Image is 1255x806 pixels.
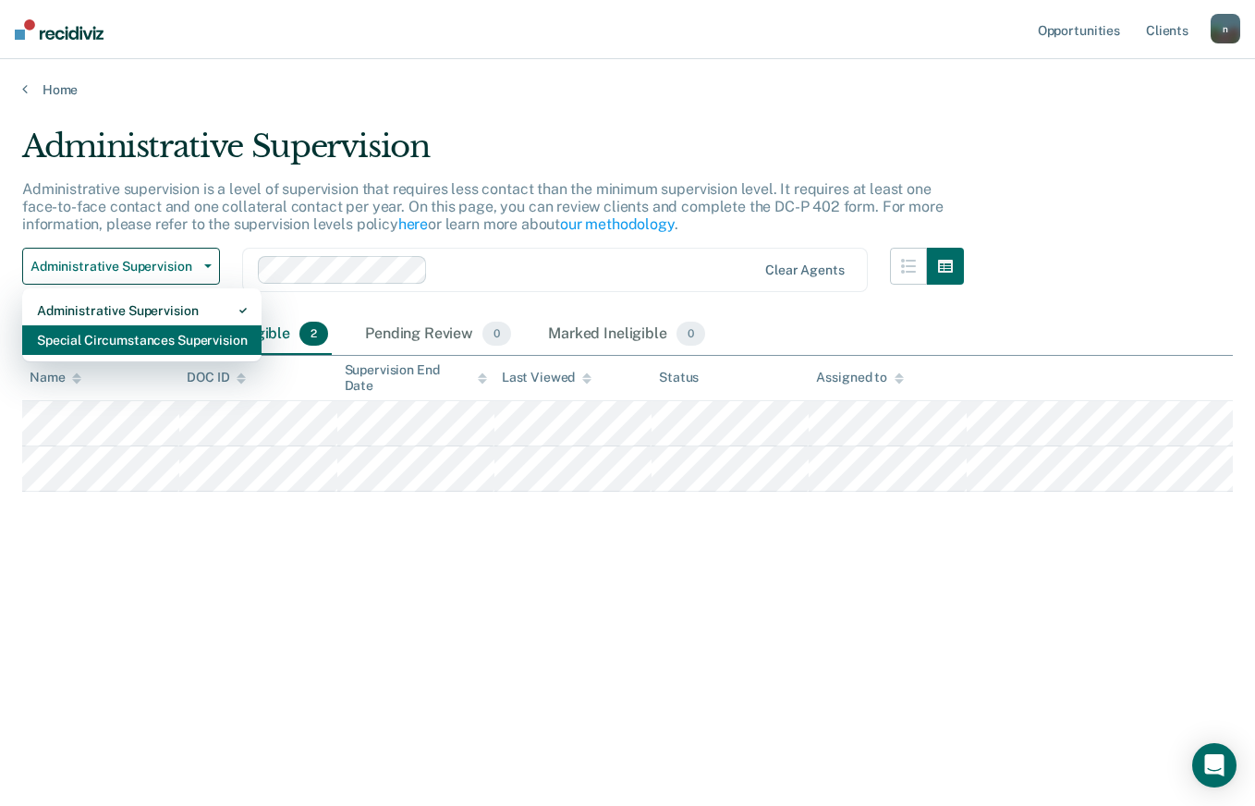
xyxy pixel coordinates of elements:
[30,259,197,275] span: Administrative Supervision
[345,362,487,394] div: Supervision End Date
[22,180,943,233] p: Administrative supervision is a level of supervision that requires less contact than the minimum ...
[1211,14,1240,43] button: n
[22,248,220,285] button: Administrative Supervision
[1192,743,1237,788] div: Open Intercom Messenger
[22,81,1233,98] a: Home
[560,215,675,233] a: our methodology
[15,19,104,40] img: Recidiviz
[676,322,705,346] span: 0
[361,314,515,355] div: Pending Review0
[187,370,246,385] div: DOC ID
[816,370,903,385] div: Assigned to
[765,263,844,278] div: Clear agents
[502,370,591,385] div: Last Viewed
[398,215,428,233] a: here
[22,128,964,180] div: Administrative Supervision
[30,370,81,385] div: Name
[37,296,247,325] div: Administrative Supervision
[299,322,328,346] span: 2
[659,370,699,385] div: Status
[544,314,709,355] div: Marked Ineligible0
[37,325,247,355] div: Special Circumstances Supervision
[482,322,511,346] span: 0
